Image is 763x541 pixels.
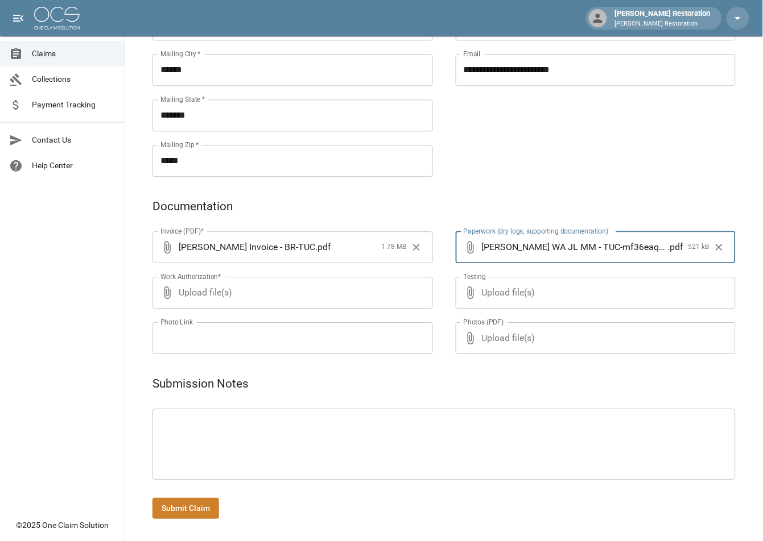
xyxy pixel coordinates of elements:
[32,99,116,111] span: Payment Tracking
[668,240,684,253] span: . pdf
[160,226,204,236] label: Invoice (PDF)*
[408,239,425,256] button: Clear
[315,240,331,253] span: . pdf
[152,498,219,519] button: Submit Claim
[179,277,402,309] span: Upload file(s)
[482,277,706,309] span: Upload file(s)
[464,226,609,236] label: Paperwork (dry logs, supporting documentation)
[382,242,407,253] span: 1.78 MB
[16,520,109,531] div: © 2025 One Claim Solution
[464,49,481,59] label: Email
[482,240,669,253] span: [PERSON_NAME] WA JL MM - TUC-mf36eaqks034h061
[32,73,116,85] span: Collections
[711,239,728,256] button: Clear
[464,317,504,327] label: Photos (PDF)
[160,140,199,149] label: Mailing Zip
[464,272,486,281] label: Testing
[482,322,706,354] span: Upload file(s)
[160,272,221,281] label: Work Authorization*
[32,160,116,172] span: Help Center
[611,8,715,28] div: [PERSON_NAME] Restoration
[160,317,193,327] label: Photo Link
[32,134,116,146] span: Contact Us
[179,240,315,253] span: [PERSON_NAME] Invoice - BR-TUC
[160,49,201,59] label: Mailing City
[7,7,30,30] button: open drawer
[32,48,116,60] span: Claims
[160,94,205,104] label: Mailing State
[615,19,711,29] p: [PERSON_NAME] Restoration
[34,7,80,30] img: ocs-logo-white-transparent.png
[688,242,710,253] span: 521 kB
